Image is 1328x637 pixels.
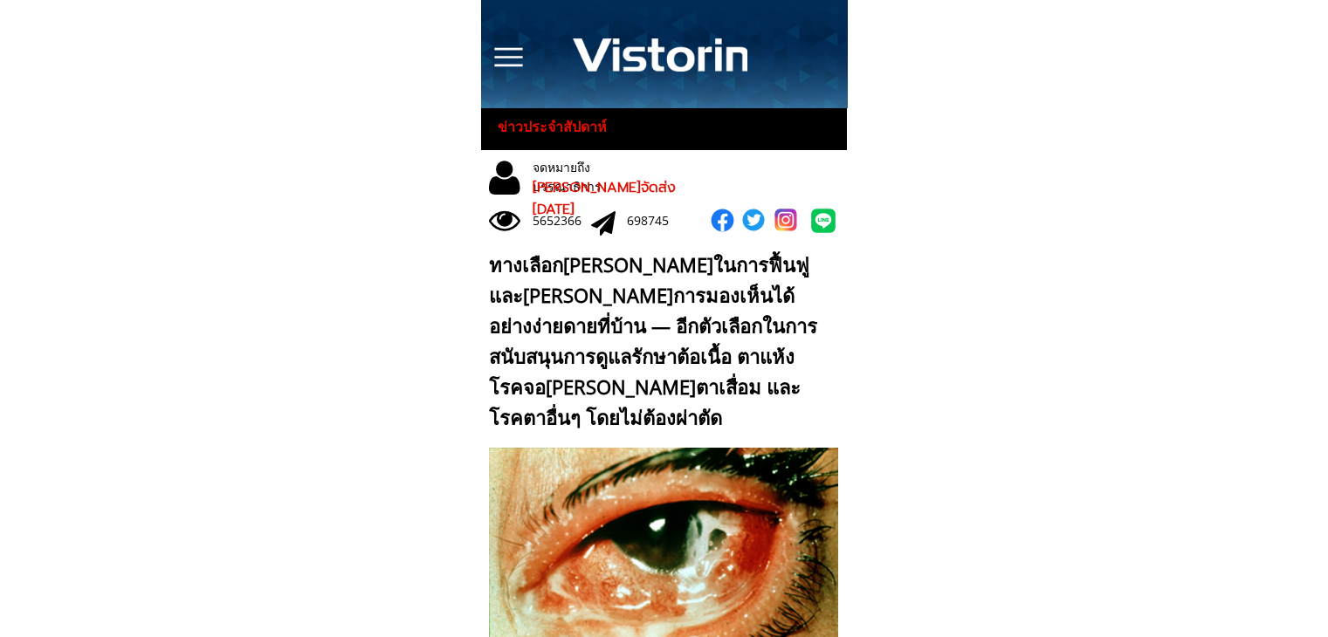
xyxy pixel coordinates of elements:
span: [PERSON_NAME]จัดส่ง [DATE] [533,177,676,221]
div: 5652366 [533,211,591,230]
div: 698745 [627,211,685,230]
div: ทางเลือก[PERSON_NAME]ในการฟื้นฟูและ[PERSON_NAME]การมองเห็นได้อย่างง่ายดายที่บ้าน — อีกตัวเลือกในก... [489,250,830,434]
h3: ข่าวประจำสัปดาห์ [498,116,623,139]
div: จดหมายถึงบรรณาธิการ [533,158,658,197]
